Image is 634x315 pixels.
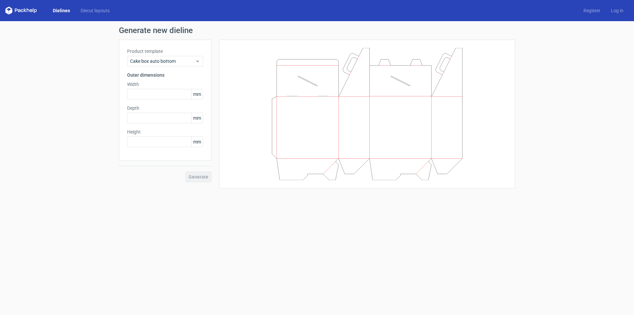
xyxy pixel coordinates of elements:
[606,7,629,14] a: Log in
[191,137,203,147] span: mm
[127,48,203,55] label: Product template
[578,7,606,14] a: Register
[191,89,203,99] span: mm
[130,58,195,64] span: Cake box auto bottom
[75,7,115,14] a: Diecut layouts
[48,7,75,14] a: Dielines
[127,81,203,88] label: Width
[119,26,515,34] h1: Generate new dieline
[191,113,203,123] span: mm
[127,129,203,135] label: Height
[127,72,203,78] h3: Outer dimensions
[127,105,203,111] label: Depth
